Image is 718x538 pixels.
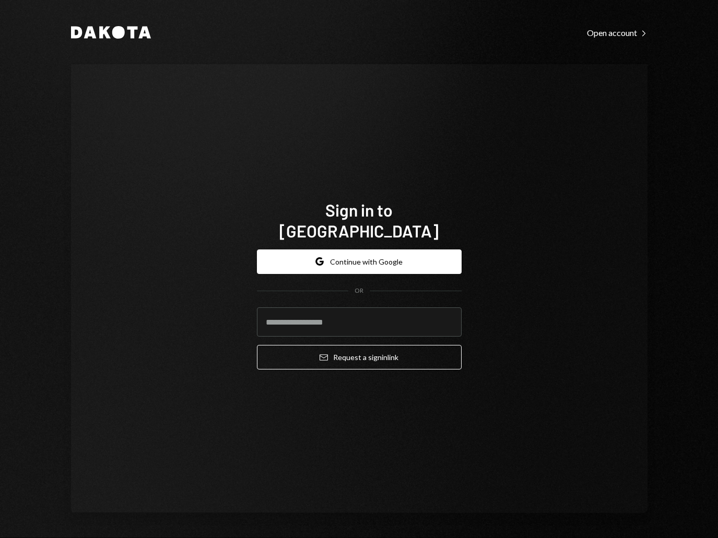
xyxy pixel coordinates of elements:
[257,345,462,369] button: Request a signinlink
[257,249,462,274] button: Continue with Google
[355,286,363,295] div: OR
[587,27,648,38] a: Open account
[587,28,648,38] div: Open account
[257,199,462,241] h1: Sign in to [GEOGRAPHIC_DATA]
